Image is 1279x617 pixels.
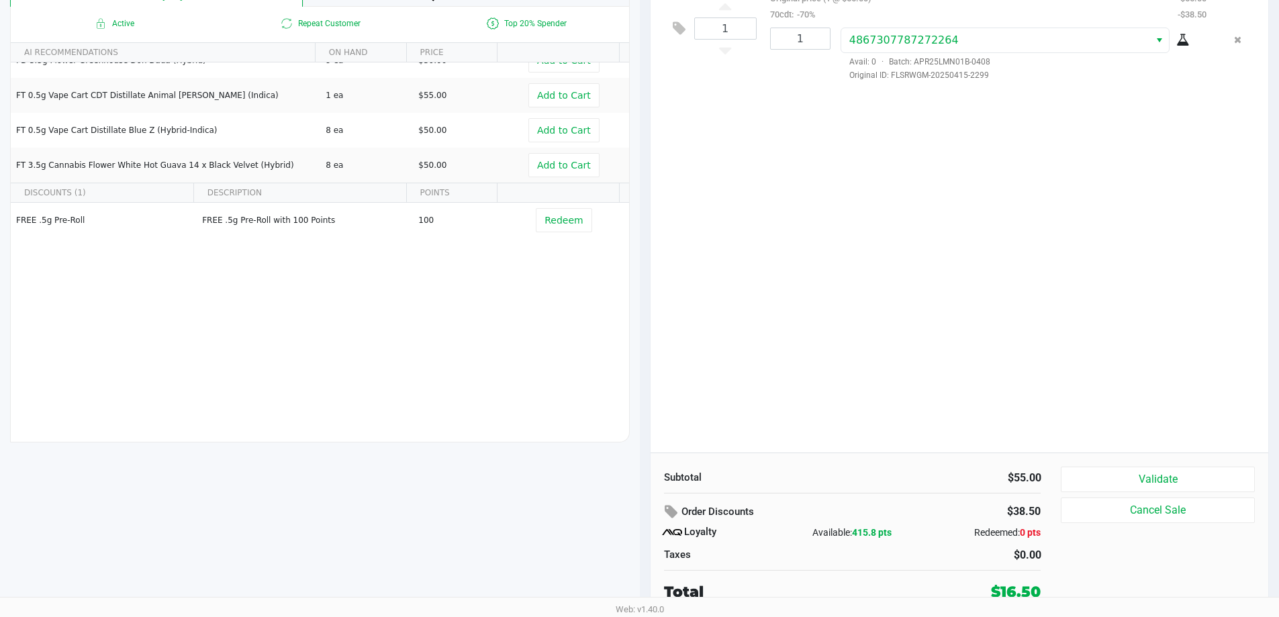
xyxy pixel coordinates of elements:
[536,208,591,232] button: Redeem
[544,215,583,226] span: Redeem
[528,153,600,177] button: Add to Cart
[315,43,406,62] th: ON HAND
[11,203,196,238] td: FREE .5g Pre-Roll
[664,500,909,524] div: Order Discounts
[406,183,498,203] th: POINTS
[664,547,843,563] div: Taxes
[841,69,1206,81] span: Original ID: FLSRWGM-20250415-2299
[412,203,505,238] td: 100
[196,203,412,238] td: FREE .5g Pre-Roll with 100 Points
[193,183,406,203] th: DESCRIPTION
[794,9,815,19] span: -70%
[664,581,902,603] div: Total
[485,15,501,32] inline-svg: Is a top 20% spender
[11,113,320,148] td: FT 0.5g Vape Cart Distillate Blue Z (Hybrid-Indica)
[320,113,412,148] td: 8 ea
[863,470,1041,486] div: $55.00
[852,527,892,538] span: 415.8 pts
[217,15,423,32] span: Repeat Customer
[1020,527,1041,538] span: 0 pts
[1061,467,1254,492] button: Validate
[790,526,915,540] div: Available:
[528,83,600,107] button: Add to Cart
[876,57,889,66] span: ·
[537,90,591,101] span: Add to Cart
[1149,28,1169,52] button: Select
[537,125,591,136] span: Add to Cart
[11,15,217,32] span: Active
[320,78,412,113] td: 1 ea
[320,148,412,183] td: 8 ea
[11,148,320,183] td: FT 3.5g Cannabis Flower White Hot Guava 14 x Black Velvet (Hybrid)
[1061,497,1254,523] button: Cancel Sale
[770,9,815,19] small: 70cdt:
[93,15,109,32] inline-svg: Active loyalty member
[863,547,1041,563] div: $0.00
[664,470,843,485] div: Subtotal
[11,43,629,183] div: Data table
[11,183,629,405] div: Data table
[423,15,629,32] span: Top 20% Spender
[528,118,600,142] button: Add to Cart
[418,160,446,170] span: $50.00
[11,43,315,62] th: AI RECOMMENDATIONS
[849,34,959,46] span: 4867307787272264
[1178,9,1206,19] small: -$38.50
[664,524,790,540] div: Loyalty
[11,183,193,203] th: DISCOUNTS (1)
[616,604,664,614] span: Web: v1.40.0
[418,91,446,100] span: $55.00
[929,500,1041,523] div: $38.50
[915,526,1041,540] div: Redeemed:
[1229,28,1247,52] button: Remove the package from the orderLine
[537,160,591,171] span: Add to Cart
[11,78,320,113] td: FT 0.5g Vape Cart CDT Distillate Animal [PERSON_NAME] (Indica)
[418,126,446,135] span: $50.00
[991,581,1041,603] div: $16.50
[841,57,990,66] span: Avail: 0 Batch: APR25LMN01B-0408
[406,43,498,62] th: PRICE
[279,15,295,32] inline-svg: Is repeat customer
